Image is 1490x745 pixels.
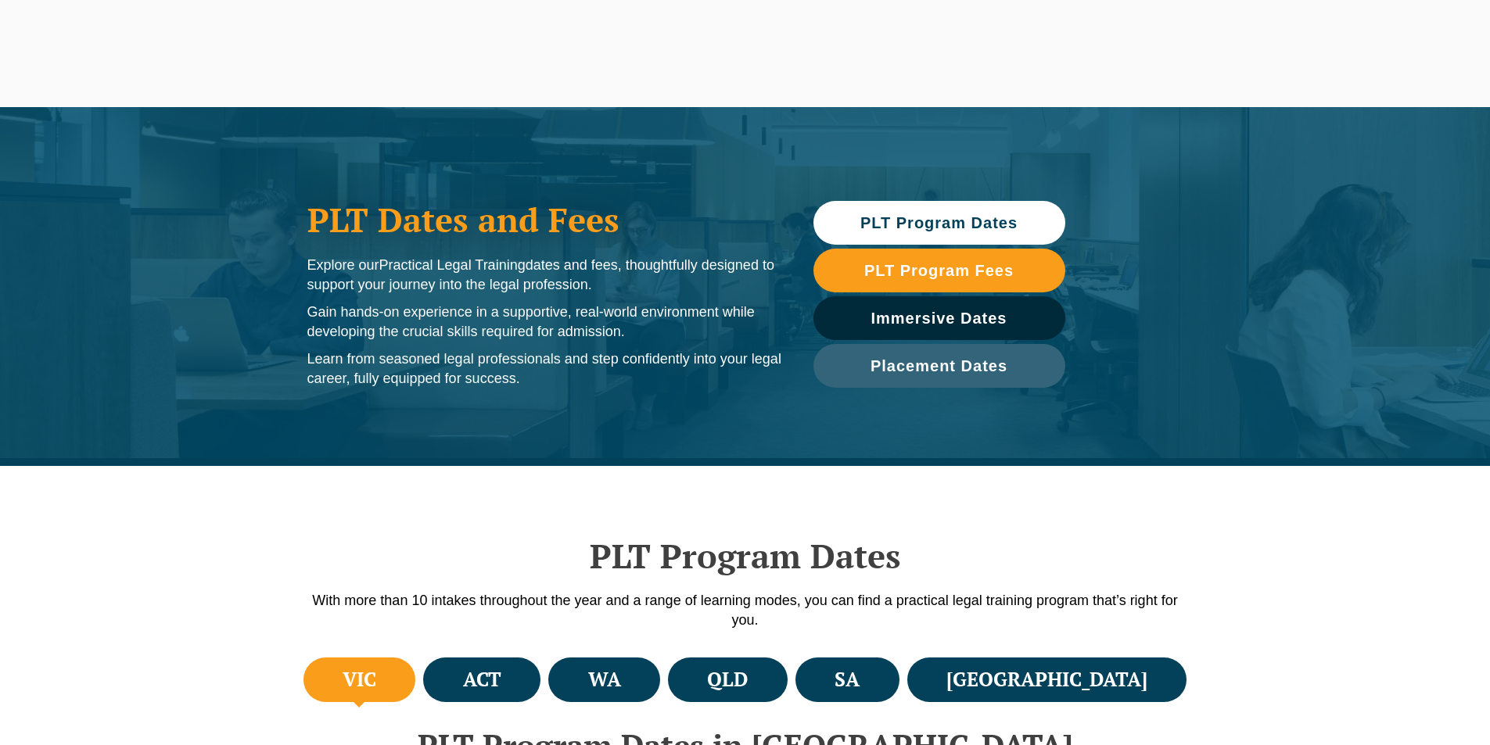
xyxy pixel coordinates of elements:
h4: WA [588,667,621,693]
h4: ACT [463,667,501,693]
h4: VIC [343,667,376,693]
span: PLT Program Fees [864,263,1014,278]
a: Placement Dates [813,344,1065,388]
h4: SA [835,667,860,693]
p: With more than 10 intakes throughout the year and a range of learning modes, you can find a pract... [300,591,1191,630]
p: Learn from seasoned legal professionals and step confidently into your legal career, fully equipp... [307,349,782,389]
p: Explore our dates and fees, thoughtfully designed to support your journey into the legal profession. [307,256,782,295]
span: Practical Legal Training [379,257,526,273]
a: Immersive Dates [813,296,1065,340]
h2: PLT Program Dates [300,536,1191,575]
p: Gain hands-on experience in a supportive, real-world environment while developing the crucial ski... [307,303,782,342]
h4: QLD [707,667,748,693]
span: PLT Program Dates [860,215,1018,231]
a: PLT Program Fees [813,249,1065,292]
a: PLT Program Dates [813,201,1065,245]
span: Placement Dates [871,358,1007,374]
h1: PLT Dates and Fees [307,200,782,239]
span: Immersive Dates [871,310,1007,326]
h4: [GEOGRAPHIC_DATA] [946,667,1147,693]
